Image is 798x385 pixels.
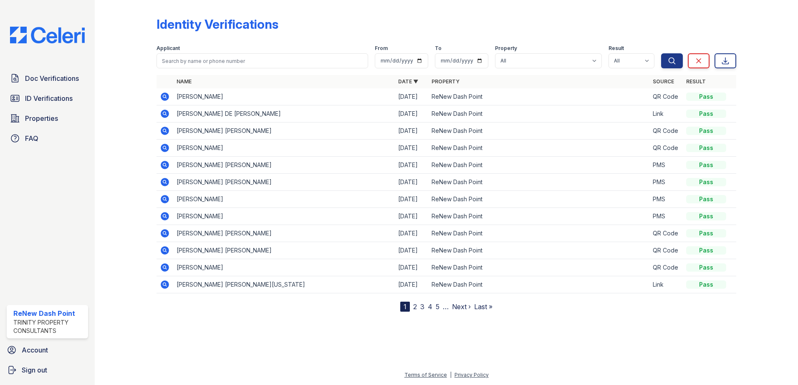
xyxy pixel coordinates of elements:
[686,110,726,118] div: Pass
[428,174,650,191] td: ReNew Dash Point
[649,276,683,293] td: Link
[649,157,683,174] td: PMS
[7,110,88,127] a: Properties
[686,78,706,85] a: Result
[22,365,47,375] span: Sign out
[395,105,428,122] td: [DATE]
[428,157,650,174] td: ReNew Dash Point
[686,246,726,255] div: Pass
[428,225,650,242] td: ReNew Dash Point
[432,78,460,85] a: Property
[157,17,278,32] div: Identity Verifications
[173,174,395,191] td: [PERSON_NAME] [PERSON_NAME]
[609,45,624,52] label: Result
[173,208,395,225] td: [PERSON_NAME]
[686,212,726,220] div: Pass
[157,45,180,52] label: Applicant
[686,195,726,203] div: Pass
[404,372,447,378] a: Terms of Service
[436,302,439,311] a: 5
[25,93,73,103] span: ID Verifications
[3,362,91,378] a: Sign out
[7,130,88,147] a: FAQ
[428,191,650,208] td: ReNew Dash Point
[7,70,88,87] a: Doc Verifications
[25,73,79,83] span: Doc Verifications
[686,280,726,289] div: Pass
[686,229,726,237] div: Pass
[395,174,428,191] td: [DATE]
[173,88,395,105] td: [PERSON_NAME]
[686,178,726,186] div: Pass
[455,372,489,378] a: Privacy Policy
[428,259,650,276] td: ReNew Dash Point
[173,276,395,293] td: [PERSON_NAME] [PERSON_NAME][US_STATE]
[420,302,424,311] a: 3
[428,302,432,311] a: 4
[375,45,388,52] label: From
[435,45,442,52] label: To
[452,302,471,311] a: Next ›
[495,45,517,52] label: Property
[395,191,428,208] td: [DATE]
[7,90,88,107] a: ID Verifications
[173,242,395,259] td: [PERSON_NAME] [PERSON_NAME]
[428,208,650,225] td: ReNew Dash Point
[173,225,395,242] td: [PERSON_NAME] [PERSON_NAME]
[653,78,674,85] a: Source
[428,276,650,293] td: ReNew Dash Point
[173,122,395,140] td: [PERSON_NAME] [PERSON_NAME]
[686,127,726,135] div: Pass
[395,140,428,157] td: [DATE]
[686,161,726,169] div: Pass
[428,122,650,140] td: ReNew Dash Point
[173,140,395,157] td: [PERSON_NAME]
[428,105,650,122] td: ReNew Dash Point
[395,208,428,225] td: [DATE]
[25,113,58,123] span: Properties
[173,259,395,276] td: [PERSON_NAME]
[395,157,428,174] td: [DATE]
[428,88,650,105] td: ReNew Dash Point
[649,140,683,157] td: QR Code
[395,225,428,242] td: [DATE]
[398,78,418,85] a: Date ▼
[649,105,683,122] td: Link
[395,259,428,276] td: [DATE]
[13,318,85,335] div: Trinity Property Consultants
[428,140,650,157] td: ReNew Dash Point
[173,157,395,174] td: [PERSON_NAME] [PERSON_NAME]
[22,345,48,355] span: Account
[173,105,395,122] td: [PERSON_NAME] DE [PERSON_NAME]
[649,122,683,140] td: QR Code
[395,242,428,259] td: [DATE]
[395,276,428,293] td: [DATE]
[177,78,192,85] a: Name
[428,242,650,259] td: ReNew Dash Point
[649,225,683,242] td: QR Code
[649,259,683,276] td: QR Code
[157,53,368,68] input: Search by name or phone number
[400,302,410,312] div: 1
[649,191,683,208] td: PMS
[450,372,452,378] div: |
[649,174,683,191] td: PMS
[395,88,428,105] td: [DATE]
[686,144,726,152] div: Pass
[649,208,683,225] td: PMS
[3,342,91,358] a: Account
[649,242,683,259] td: QR Code
[25,133,38,143] span: FAQ
[173,191,395,208] td: [PERSON_NAME]
[686,263,726,272] div: Pass
[395,122,428,140] td: [DATE]
[474,302,492,311] a: Last »
[413,302,417,311] a: 2
[686,92,726,101] div: Pass
[13,308,85,318] div: ReNew Dash Point
[649,88,683,105] td: QR Code
[443,302,449,312] span: …
[3,27,91,43] img: CE_Logo_Blue-a8612792a0a2168367f1c8372b55b34899dd931a85d93a1a3d3e32e68fde9ad4.png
